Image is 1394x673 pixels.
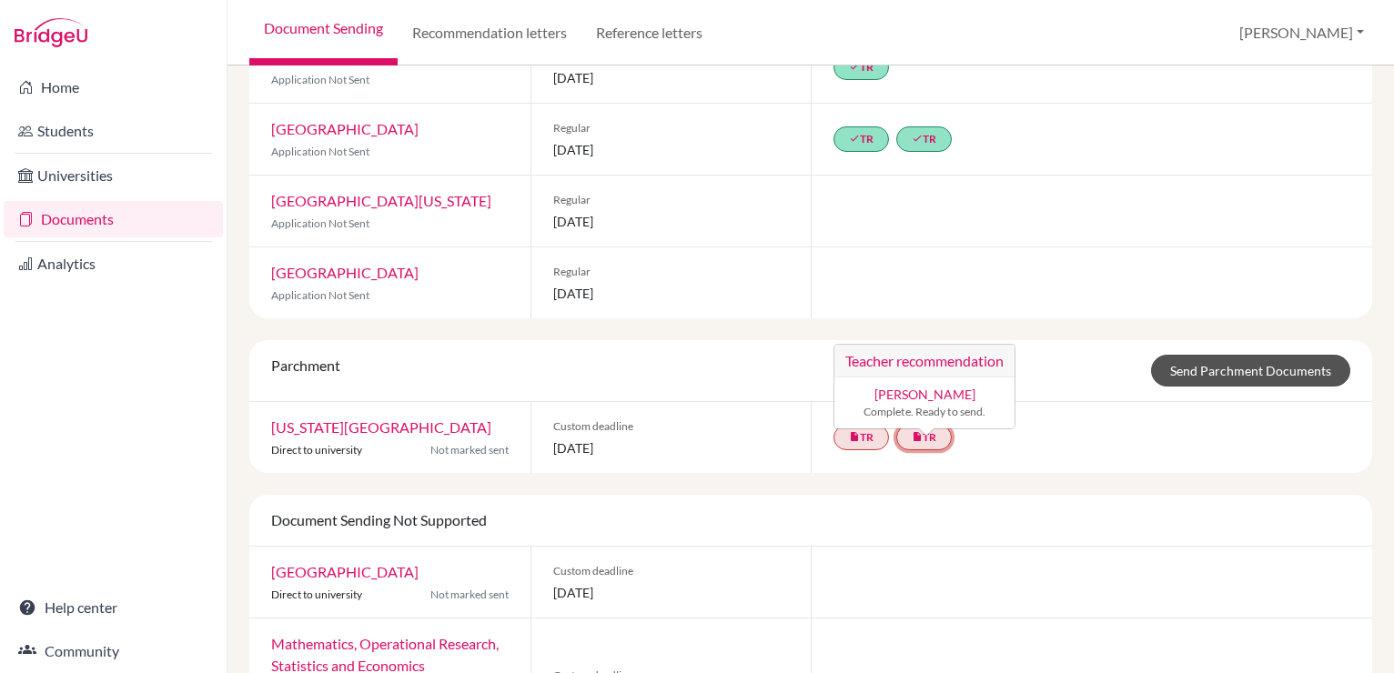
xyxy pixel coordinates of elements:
[553,418,790,435] span: Custom deadline
[553,583,790,602] span: [DATE]
[271,511,487,528] span: Document Sending Not Supported
[553,438,790,457] span: [DATE]
[912,431,923,442] i: insert_drive_file
[4,246,223,282] a: Analytics
[4,113,223,149] a: Students
[553,284,790,303] span: [DATE]
[271,216,369,230] span: Application Not Sent
[430,442,509,458] span: Not marked sent
[271,264,419,281] a: [GEOGRAPHIC_DATA]
[553,192,790,208] span: Regular
[833,55,889,80] a: doneTR
[271,563,419,580] a: [GEOGRAPHIC_DATA]
[4,589,223,626] a: Help center
[271,192,491,209] a: [GEOGRAPHIC_DATA][US_STATE]
[849,431,860,442] i: insert_drive_file
[271,588,362,601] span: Direct to university
[15,18,87,47] img: Bridge-U
[1151,355,1350,387] a: Send Parchment Documents
[1231,15,1372,50] button: [PERSON_NAME]
[833,126,889,152] a: doneTR
[912,133,923,144] i: done
[4,69,223,105] a: Home
[553,68,790,87] span: [DATE]
[271,73,369,86] span: Application Not Sent
[553,264,790,280] span: Regular
[271,145,369,158] span: Application Not Sent
[553,212,790,231] span: [DATE]
[271,288,369,302] span: Application Not Sent
[4,157,223,194] a: Universities
[271,120,419,137] a: [GEOGRAPHIC_DATA]
[271,357,340,374] span: Parchment
[271,418,491,436] a: [US_STATE][GEOGRAPHIC_DATA]
[849,133,860,144] i: done
[553,140,790,159] span: [DATE]
[553,563,790,579] span: Custom deadline
[896,425,952,450] a: insert_drive_fileTRTeacher recommendation [PERSON_NAME] Complete. Ready to send.
[4,633,223,669] a: Community
[833,425,889,450] a: insert_drive_fileTR
[845,404,1004,420] small: Complete. Ready to send.
[834,345,1015,377] h3: Teacher recommendation
[849,61,860,72] i: done
[430,587,509,603] span: Not marked sent
[874,387,975,402] a: [PERSON_NAME]
[896,126,952,152] a: doneTR
[4,201,223,237] a: Documents
[271,443,362,457] span: Direct to university
[553,120,790,136] span: Regular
